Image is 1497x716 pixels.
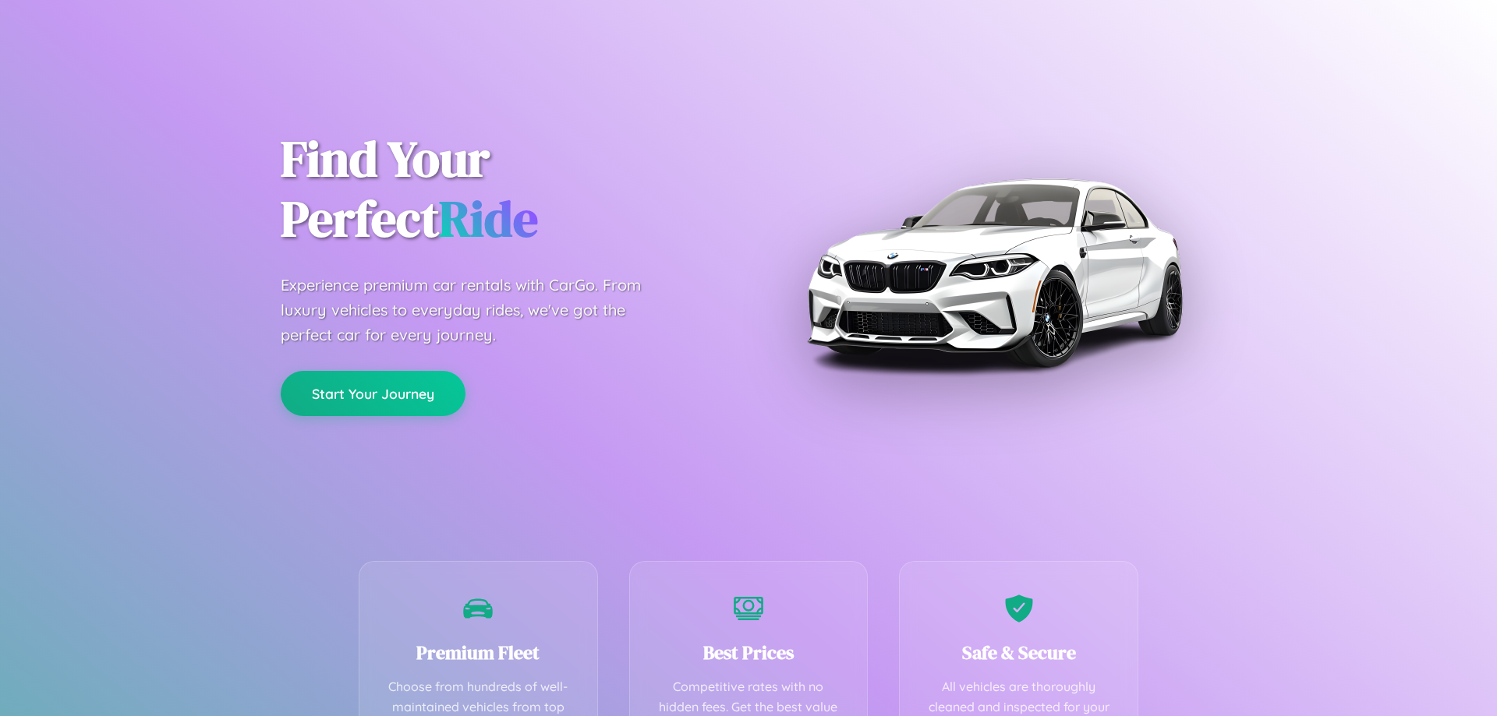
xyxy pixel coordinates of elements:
[799,78,1189,467] img: Premium BMW car rental vehicle
[281,129,725,249] h1: Find Your Perfect
[923,640,1114,665] h3: Safe & Secure
[653,640,844,665] h3: Best Prices
[281,371,465,416] button: Start Your Journey
[281,273,671,347] p: Experience premium car rentals with CarGo. From luxury vehicles to everyday rides, we've got the ...
[383,640,574,665] h3: Premium Fleet
[439,185,538,252] span: Ride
